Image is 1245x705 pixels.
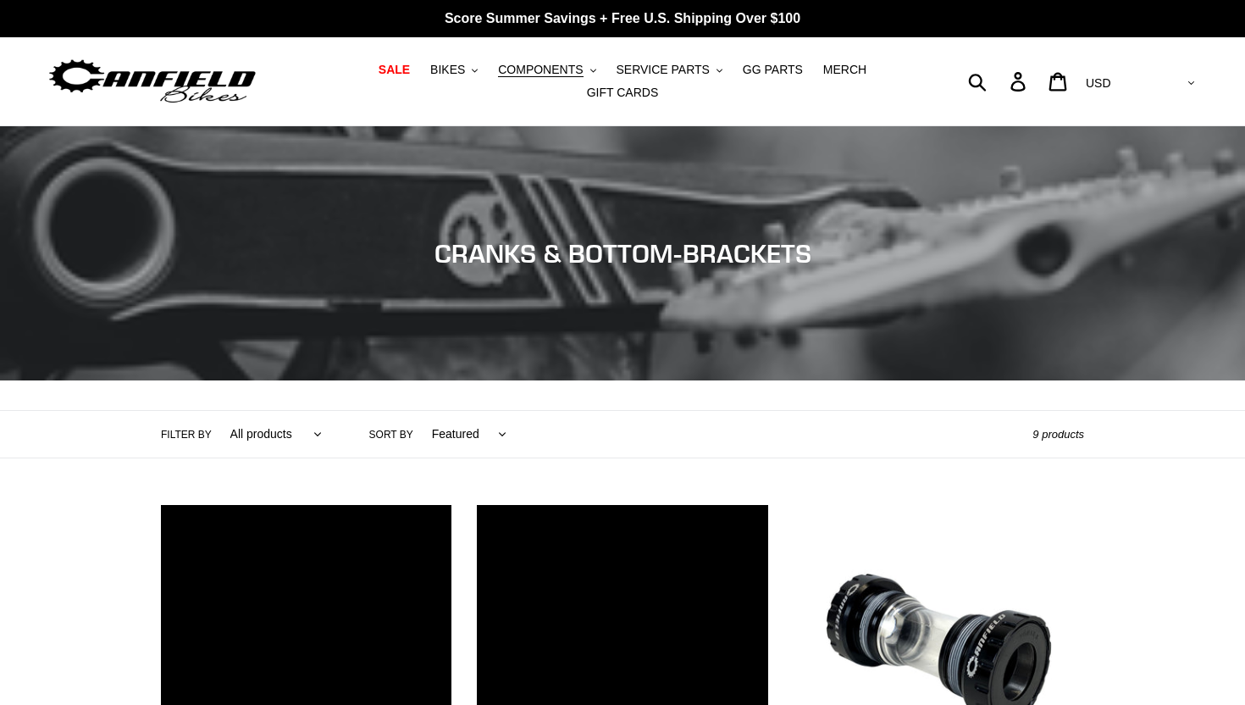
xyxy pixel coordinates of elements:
img: Canfield Bikes [47,55,258,108]
button: COMPONENTS [490,58,604,81]
span: SERVICE PARTS [616,63,709,77]
input: Search [977,63,1021,100]
span: MERCH [823,63,866,77]
label: Filter by [161,427,212,442]
span: GG PARTS [743,63,803,77]
span: GIFT CARDS [587,86,659,100]
a: GIFT CARDS [578,81,667,104]
a: MERCH [815,58,875,81]
a: GG PARTS [734,58,811,81]
span: CRANKS & BOTTOM-BRACKETS [434,238,811,269]
span: 9 products [1032,428,1084,441]
span: COMPONENTS [498,63,583,77]
span: BIKES [430,63,465,77]
span: SALE [379,63,410,77]
button: SERVICE PARTS [607,58,730,81]
a: SALE [370,58,418,81]
label: Sort by [369,427,413,442]
button: BIKES [422,58,486,81]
